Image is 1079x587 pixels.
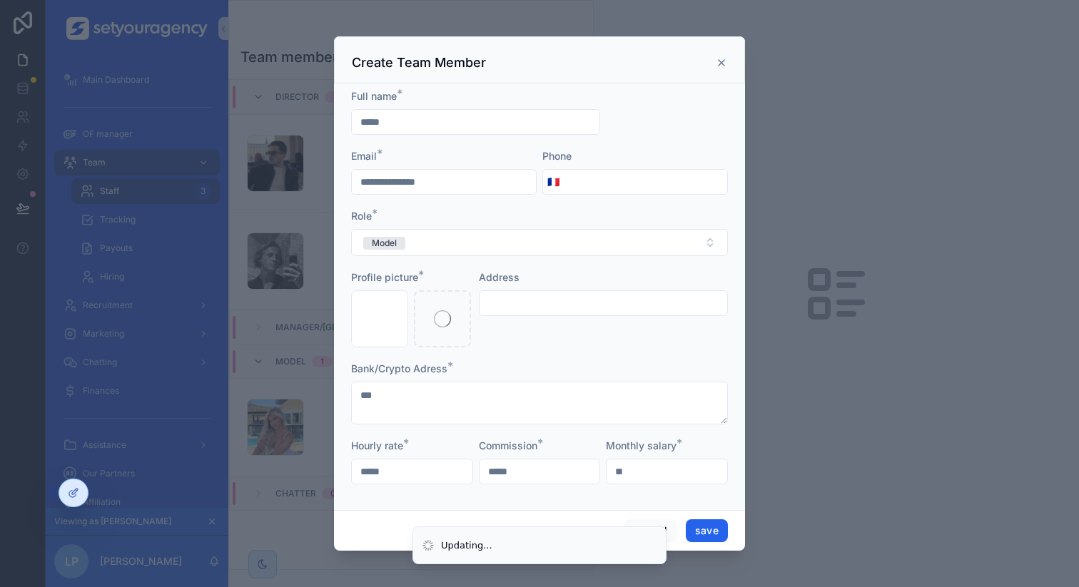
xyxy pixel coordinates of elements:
[351,229,728,256] button: Select Button
[479,439,537,451] span: Commission
[543,169,564,195] button: Select Button
[479,271,520,283] span: Address
[352,54,486,71] h3: Create Team Member
[441,538,492,553] div: Updating...
[351,150,377,162] span: Email
[542,150,572,162] span: Phone
[686,519,728,542] button: save
[351,271,418,283] span: Profile picture
[372,237,397,250] div: Model
[351,439,403,451] span: Hourly rate
[547,175,559,189] span: 🇫🇷
[351,90,397,102] span: Full name
[351,210,372,222] span: Role
[351,362,447,374] span: Bank/Crypto Adress
[606,439,677,451] span: Monthly salary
